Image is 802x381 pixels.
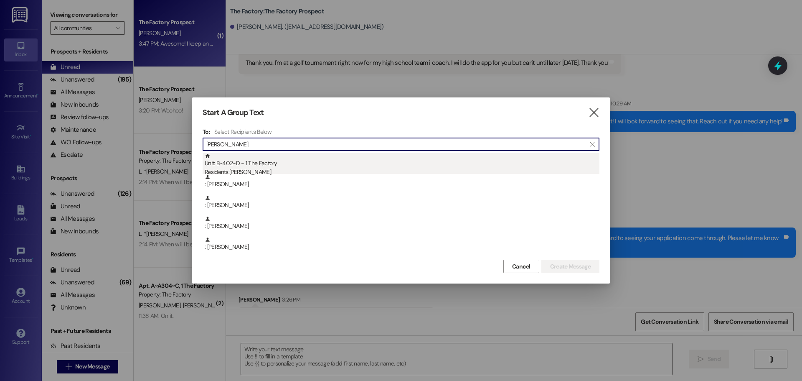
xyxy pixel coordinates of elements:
[588,108,599,117] i: 
[203,216,599,237] div: : [PERSON_NAME]
[206,138,586,150] input: Search for any contact or apartment
[205,237,599,251] div: : [PERSON_NAME]
[205,174,599,189] div: : [PERSON_NAME]
[203,195,599,216] div: : [PERSON_NAME]
[214,128,272,136] h4: Select Recipients Below
[203,174,599,195] div: : [PERSON_NAME]
[205,195,599,210] div: : [PERSON_NAME]
[205,153,599,177] div: Unit: B~402~D - 1 The Factory
[541,260,599,273] button: Create Message
[205,168,599,176] div: Residents: [PERSON_NAME]
[203,108,264,118] h3: Start A Group Text
[586,138,599,151] button: Clear text
[503,260,539,273] button: Cancel
[203,128,210,136] h3: To:
[203,237,599,258] div: : [PERSON_NAME]
[512,262,530,271] span: Cancel
[550,262,591,271] span: Create Message
[590,141,594,148] i: 
[205,216,599,230] div: : [PERSON_NAME]
[203,153,599,174] div: Unit: B~402~D - 1 The FactoryResidents:[PERSON_NAME]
